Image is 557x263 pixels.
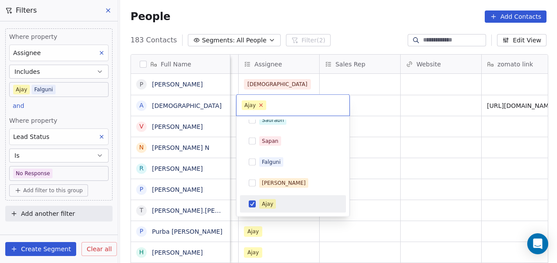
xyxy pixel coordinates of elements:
div: Saurabh [262,116,284,124]
div: Ajay [262,200,273,208]
div: Sapan [262,137,278,145]
div: Falguni [262,158,281,166]
div: Ajay [244,101,256,109]
div: [PERSON_NAME] [262,179,306,187]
